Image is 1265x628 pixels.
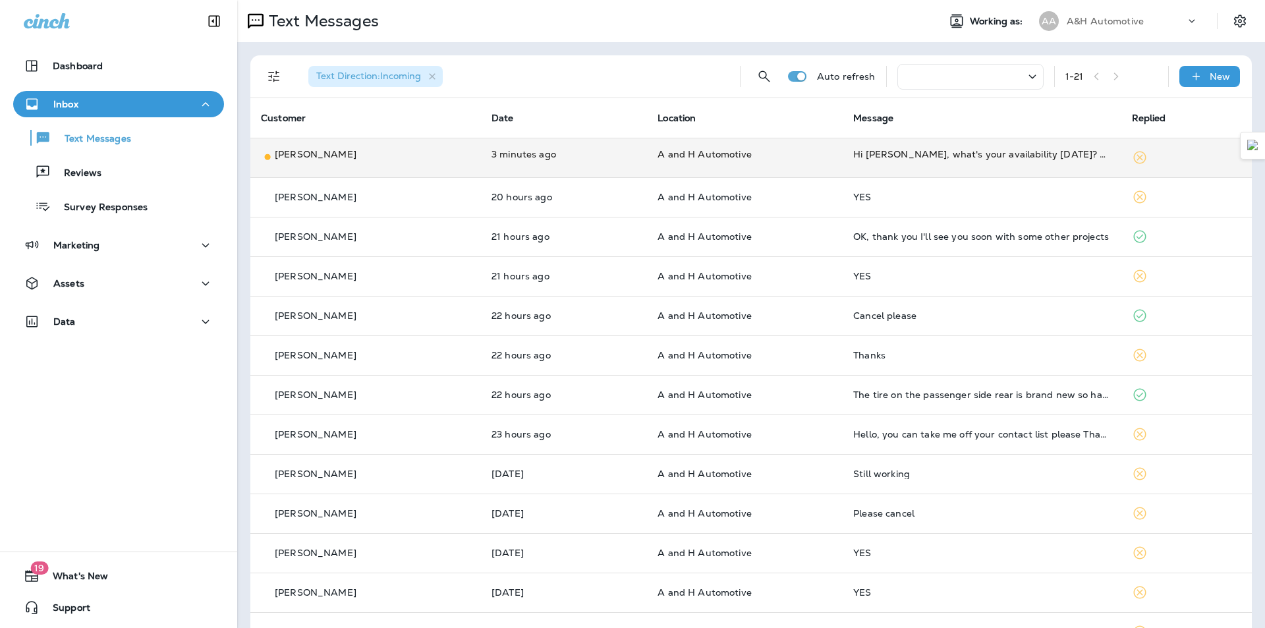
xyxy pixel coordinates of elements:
[275,508,356,519] p: [PERSON_NAME]
[658,148,752,160] span: A and H Automotive
[316,70,421,82] span: Text Direction : Incoming
[492,310,636,321] p: Sep 15, 2025 10:41 AM
[53,278,84,289] p: Assets
[658,468,752,480] span: A and H Automotive
[658,310,752,322] span: A and H Automotive
[658,428,752,440] span: A and H Automotive
[261,63,287,90] button: Filters
[40,602,90,618] span: Support
[53,240,99,250] p: Marketing
[51,133,131,146] p: Text Messages
[492,429,636,440] p: Sep 15, 2025 09:15 AM
[492,148,636,161] p: Sep 16, 2025 08:47 AM
[853,192,1110,202] div: YES
[658,547,752,559] span: A and H Automotive
[492,389,636,400] p: Sep 15, 2025 09:59 AM
[492,587,636,598] p: Sep 14, 2025 10:49 AM
[492,469,636,479] p: Sep 14, 2025 05:38 PM
[1228,9,1252,33] button: Settings
[658,270,752,282] span: A and H Automotive
[13,124,224,152] button: Text Messages
[853,148,1110,161] div: Hi James, what's your availability on Friday? The Honda accord is due for an oil change
[275,587,356,598] p: [PERSON_NAME]
[13,192,224,220] button: Survey Responses
[751,63,777,90] button: Search Messages
[308,66,443,87] div: Text Direction:Incoming
[1039,11,1059,31] div: AA
[853,350,1110,360] div: Thanks
[275,469,356,479] p: [PERSON_NAME]
[13,308,224,335] button: Data
[275,429,356,440] p: [PERSON_NAME]
[853,112,893,124] span: Message
[658,586,752,598] span: A and H Automotive
[275,231,356,242] p: [PERSON_NAME]
[492,508,636,519] p: Sep 14, 2025 03:27 PM
[275,548,356,558] p: [PERSON_NAME]
[13,270,224,297] button: Assets
[492,112,514,124] span: Date
[658,389,752,401] span: A and H Automotive
[853,508,1110,519] div: Please cancel
[275,310,356,321] p: [PERSON_NAME]
[853,389,1110,400] div: The tire on the passenger side rear is brand new so have them check and see if something else nee...
[853,587,1110,598] div: YES
[51,167,101,180] p: Reviews
[53,61,103,71] p: Dashboard
[492,271,636,281] p: Sep 15, 2025 10:57 AM
[275,192,356,202] p: [PERSON_NAME]
[1065,71,1084,82] div: 1 - 21
[1067,16,1144,26] p: A&H Automotive
[658,191,752,203] span: A and H Automotive
[853,469,1110,479] div: Still working
[853,271,1110,281] div: YES
[40,571,108,586] span: What's New
[853,310,1110,321] div: Cancel please
[492,192,636,202] p: Sep 15, 2025 12:03 PM
[658,231,752,243] span: A and H Automotive
[13,563,224,589] button: 19What's New
[53,316,76,327] p: Data
[13,53,224,79] button: Dashboard
[275,350,356,360] p: [PERSON_NAME]
[13,232,224,258] button: Marketing
[1210,71,1230,82] p: New
[1247,140,1259,152] img: Detect Auto
[492,548,636,558] p: Sep 14, 2025 10:51 AM
[492,350,636,360] p: Sep 15, 2025 10:40 AM
[30,561,48,575] span: 19
[658,112,696,124] span: Location
[1132,112,1166,124] span: Replied
[264,11,379,31] p: Text Messages
[275,148,356,161] p: [PERSON_NAME]
[970,16,1026,27] span: Working as:
[853,429,1110,440] div: Hello, you can take me off your contact list please Thank you
[853,231,1110,242] div: OK, thank you I'll see you soon with some other projects
[853,548,1110,558] div: YES
[53,99,78,109] p: Inbox
[817,71,876,82] p: Auto refresh
[275,389,356,400] p: [PERSON_NAME]
[13,158,224,186] button: Reviews
[13,594,224,621] button: Support
[658,349,752,361] span: A and H Automotive
[658,507,752,519] span: A and H Automotive
[196,8,233,34] button: Collapse Sidebar
[492,231,636,242] p: Sep 15, 2025 11:15 AM
[13,91,224,117] button: Inbox
[51,202,148,214] p: Survey Responses
[275,271,356,281] p: [PERSON_NAME]
[261,112,306,124] span: Customer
